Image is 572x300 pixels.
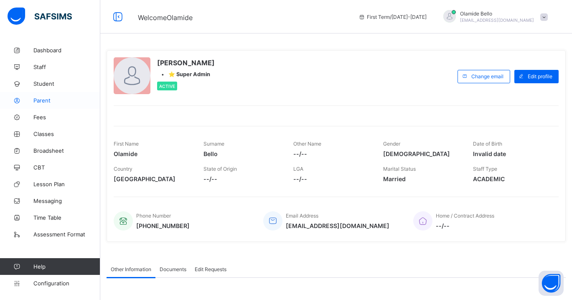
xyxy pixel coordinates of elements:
span: Home / Contract Address [436,213,494,219]
span: Help [33,263,100,270]
span: Invalid date [473,150,550,157]
span: Gender [383,141,400,147]
span: --/-- [203,175,281,182]
span: [GEOGRAPHIC_DATA] [114,175,191,182]
div: OlamideBello [435,10,552,24]
span: Staff [33,64,100,70]
span: Change email [471,73,503,79]
span: State of Origin [203,166,237,172]
span: ACADEMIC [473,175,550,182]
span: ⭐ Super Admin [168,71,210,77]
img: safsims [8,8,72,25]
div: • [157,71,215,77]
span: Country [114,166,132,172]
span: Surname [203,141,224,147]
span: First Name [114,141,139,147]
span: Parent [33,97,100,104]
span: [EMAIL_ADDRESS][DOMAIN_NAME] [286,222,389,229]
span: Messaging [33,197,100,204]
span: Student [33,80,100,87]
span: Email Address [286,213,318,219]
span: Date of Birth [473,141,502,147]
span: Olamide [114,150,191,157]
span: Staff Type [473,166,497,172]
span: Edit Requests [195,266,226,272]
span: Dashboard [33,47,100,54]
span: --/-- [436,222,494,229]
span: LGA [293,166,303,172]
span: Bello [203,150,281,157]
span: CBT [33,164,100,171]
span: [DEMOGRAPHIC_DATA] [383,150,460,157]
span: Active [159,84,175,89]
span: Documents [160,266,186,272]
span: [PERSON_NAME] [157,59,215,67]
span: Edit profile [528,73,552,79]
span: [PHONE_NUMBER] [136,222,190,229]
span: Lesson Plan [33,181,100,187]
span: Broadsheet [33,147,100,154]
span: Other Name [293,141,321,147]
span: Configuration [33,280,100,287]
span: Other Information [111,266,151,272]
span: --/-- [293,150,371,157]
span: Married [383,175,460,182]
span: --/-- [293,175,371,182]
span: Assessment Format [33,231,100,238]
span: Fees [33,114,100,121]
span: session/term information [358,14,427,20]
span: Olamide Bello [460,10,534,17]
span: Welcome Olamide [138,13,193,22]
span: Marital Status [383,166,416,172]
button: Open asap [539,271,564,296]
span: [EMAIL_ADDRESS][DOMAIN_NAME] [460,18,534,23]
span: Time Table [33,214,100,221]
span: Phone Number [136,213,171,219]
span: Classes [33,131,100,137]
